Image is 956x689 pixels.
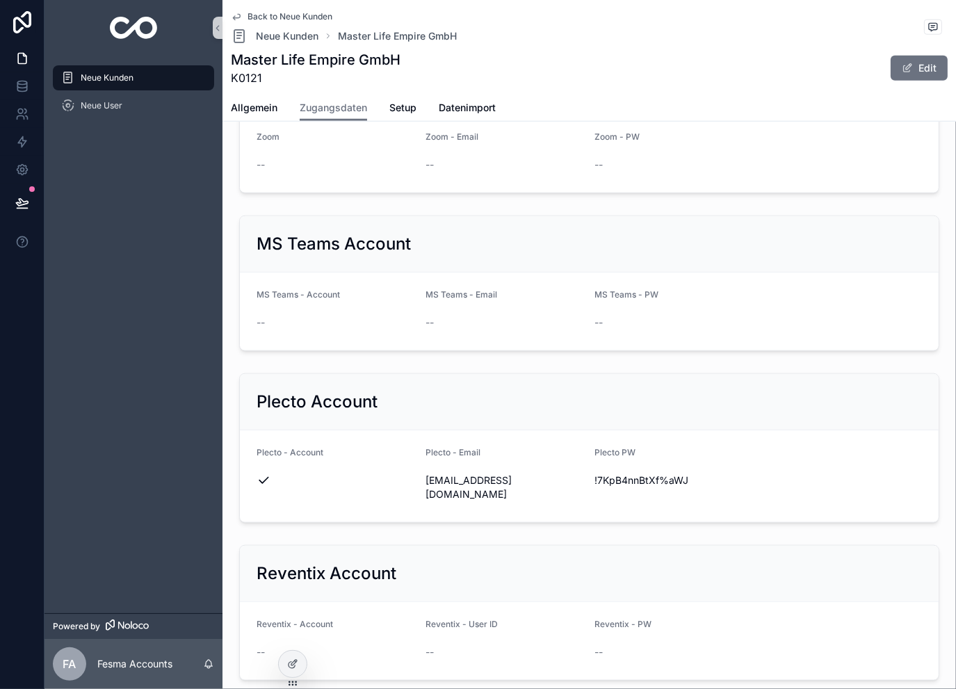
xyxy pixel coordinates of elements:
[257,316,265,330] span: --
[53,93,214,118] a: Neue User
[595,131,640,142] span: Zoom - PW
[338,29,457,43] a: Master Life Empire GmbH
[110,17,158,39] img: App logo
[257,562,396,585] h2: Reventix Account
[53,65,214,90] a: Neue Kunden
[257,645,265,659] span: --
[595,158,603,172] span: --
[257,619,333,629] span: Reventix - Account
[426,645,434,659] span: --
[257,158,265,172] span: --
[426,473,583,501] span: [EMAIL_ADDRESS][DOMAIN_NAME]
[595,473,753,487] span: !7KpB4nnBtXf%aWJ
[426,447,480,457] span: Plecto - Email
[389,95,416,123] a: Setup
[300,101,367,115] span: Zugangsdaten
[595,316,603,330] span: --
[44,56,222,136] div: scrollable content
[231,101,277,115] span: Allgemein
[257,131,279,142] span: Zoom
[426,619,498,629] span: Reventix - User ID
[595,619,652,629] span: Reventix - PW
[44,613,222,639] a: Powered by
[595,645,603,659] span: --
[426,316,434,330] span: --
[439,95,496,123] a: Datenimport
[389,101,416,115] span: Setup
[595,289,659,300] span: MS Teams - PW
[257,233,411,255] h2: MS Teams Account
[257,289,340,300] span: MS Teams - Account
[53,621,100,632] span: Powered by
[595,447,636,457] span: Plecto PW
[426,131,478,142] span: Zoom - Email
[426,289,497,300] span: MS Teams - Email
[439,101,496,115] span: Datenimport
[256,29,318,43] span: Neue Kunden
[248,11,332,22] span: Back to Neue Kunden
[231,50,400,70] h1: Master Life Empire GmbH
[81,100,122,111] span: Neue User
[257,447,323,457] span: Plecto - Account
[231,28,318,44] a: Neue Kunden
[97,657,172,671] p: Fesma Accounts
[257,391,378,413] h2: Plecto Account
[891,56,948,81] button: Edit
[231,70,400,86] span: K0121
[81,72,133,83] span: Neue Kunden
[300,95,367,122] a: Zugangsdaten
[63,656,76,672] span: FA
[231,11,332,22] a: Back to Neue Kunden
[426,158,434,172] span: --
[231,95,277,123] a: Allgemein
